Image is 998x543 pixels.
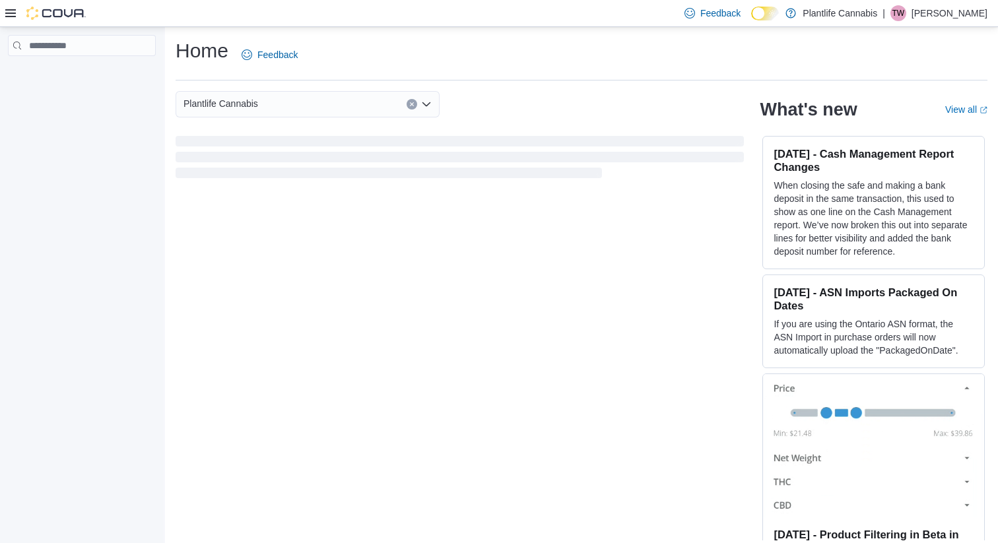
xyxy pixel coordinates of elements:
[26,7,86,20] img: Cova
[8,59,156,90] nav: Complex example
[774,179,974,258] p: When closing the safe and making a bank deposit in the same transaction, this used to show as one...
[892,5,905,21] span: TW
[176,38,228,64] h1: Home
[421,99,432,110] button: Open list of options
[912,5,987,21] p: [PERSON_NAME]
[176,139,744,181] span: Loading
[751,20,752,21] span: Dark Mode
[760,99,857,120] h2: What's new
[945,104,987,115] a: View allExternal link
[882,5,885,21] p: |
[407,99,417,110] button: Clear input
[774,286,974,312] h3: [DATE] - ASN Imports Packaged On Dates
[700,7,741,20] span: Feedback
[890,5,906,21] div: Traiten Wright
[980,106,987,114] svg: External link
[236,42,303,68] a: Feedback
[774,317,974,357] p: If you are using the Ontario ASN format, the ASN Import in purchase orders will now automatically...
[774,147,974,174] h3: [DATE] - Cash Management Report Changes
[751,7,779,20] input: Dark Mode
[257,48,298,61] span: Feedback
[803,5,877,21] p: Plantlife Cannabis
[183,96,258,112] span: Plantlife Cannabis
